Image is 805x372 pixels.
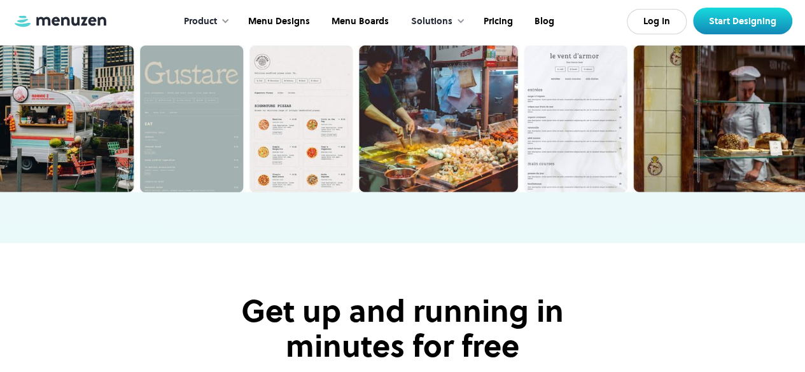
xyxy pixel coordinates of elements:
a: Log In [627,9,687,34]
div: Solutions [398,2,472,41]
a: Blog [522,2,564,41]
a: Pricing [472,2,522,41]
a: Menu Designs [236,2,319,41]
div: Product [184,15,217,29]
a: Menu Boards [319,2,398,41]
div: Product [171,2,236,41]
h2: Get up and running in minutes for free [234,294,572,364]
a: Start Designing [693,8,792,34]
div: Solutions [411,15,452,29]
